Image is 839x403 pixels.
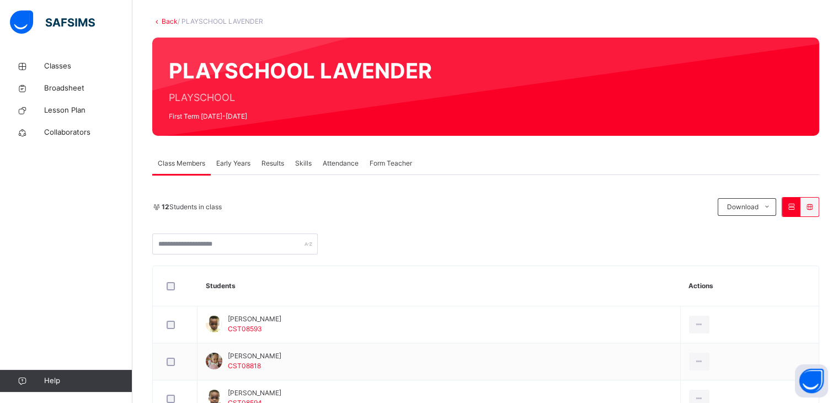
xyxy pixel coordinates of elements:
span: [PERSON_NAME] [228,314,281,324]
span: Class Members [158,158,205,168]
th: Students [197,266,681,306]
span: Attendance [323,158,359,168]
span: Form Teacher [370,158,412,168]
span: Broadsheet [44,83,132,94]
span: Early Years [216,158,250,168]
span: Collaborators [44,127,132,138]
th: Actions [680,266,819,306]
img: safsims [10,10,95,34]
span: Classes [44,61,132,72]
a: Back [162,17,178,25]
span: Download [726,202,758,212]
span: [PERSON_NAME] [228,388,281,398]
span: / PLAYSCHOOL LAVENDER [178,17,263,25]
span: [PERSON_NAME] [228,351,281,361]
span: CST08593 [228,325,262,333]
span: Lesson Plan [44,105,132,116]
span: Students in class [162,202,222,212]
b: 12 [162,203,169,211]
span: CST08818 [228,362,261,370]
span: Results [261,158,284,168]
span: Help [44,375,132,386]
button: Open asap [795,364,828,397]
span: Skills [295,158,312,168]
